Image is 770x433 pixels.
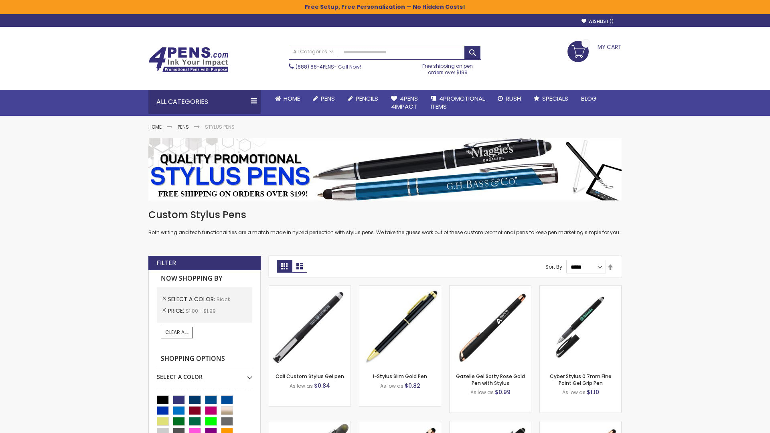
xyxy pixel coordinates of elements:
[148,208,622,236] div: Both writing and tech functionalities are a match made in hybrid perfection with stylus pens. We ...
[359,286,441,367] img: I-Stylus Slim Gold-Black
[506,94,521,103] span: Rush
[540,421,621,428] a: Gazelle Gel Softy Rose Gold Pen with Stylus - ColorJet-Black
[495,388,511,396] span: $0.99
[156,259,176,267] strong: Filter
[456,373,525,386] a: Gazelle Gel Softy Rose Gold Pen with Stylus
[293,49,333,55] span: All Categories
[385,90,424,116] a: 4Pens4impact
[527,90,575,107] a: Specials
[359,285,441,292] a: I-Stylus Slim Gold-Black
[540,286,621,367] img: Cyber Stylus 0.7mm Fine Point Gel Grip Pen-Black
[550,373,612,386] a: Cyber Stylus 0.7mm Fine Point Gel Grip Pen
[157,350,252,368] strong: Shopping Options
[205,123,235,130] strong: Stylus Pens
[359,421,441,428] a: Islander Softy Rose Gold Gel Pen with Stylus-Black
[321,94,335,103] span: Pens
[284,94,300,103] span: Home
[296,63,361,70] span: - Call Now!
[341,90,385,107] a: Pencils
[314,382,330,390] span: $0.84
[356,94,378,103] span: Pencils
[178,123,189,130] a: Pens
[380,382,403,389] span: As low as
[450,285,531,292] a: Gazelle Gel Softy Rose Gold Pen with Stylus-Black
[269,421,351,428] a: Souvenir® Jalan Highlighter Stylus Pen Combo-Black
[581,94,597,103] span: Blog
[148,208,622,221] h1: Custom Stylus Pens
[157,367,252,381] div: Select A Color
[217,296,230,303] span: Black
[168,295,217,303] span: Select A Color
[276,373,344,380] a: Cali Custom Stylus Gel pen
[491,90,527,107] a: Rush
[306,90,341,107] a: Pens
[289,45,337,59] a: All Categories
[542,94,568,103] span: Specials
[148,90,261,114] div: All Categories
[168,307,186,315] span: Price
[582,18,614,24] a: Wishlist
[161,327,193,338] a: Clear All
[587,388,599,396] span: $1.10
[562,389,586,396] span: As low as
[269,285,351,292] a: Cali Custom Stylus Gel pen-Black
[450,421,531,428] a: Custom Soft Touch® Metal Pens with Stylus-Black
[450,286,531,367] img: Gazelle Gel Softy Rose Gold Pen with Stylus-Black
[148,123,162,130] a: Home
[186,308,216,314] span: $1.00 - $1.99
[414,60,482,76] div: Free shipping on pen orders over $199
[296,63,334,70] a: (888) 88-4PENS
[157,270,252,287] strong: Now Shopping by
[470,389,494,396] span: As low as
[148,138,622,200] img: Stylus Pens
[391,94,418,111] span: 4Pens 4impact
[148,47,229,73] img: 4Pens Custom Pens and Promotional Products
[431,94,485,111] span: 4PROMOTIONAL ITEMS
[424,90,491,116] a: 4PROMOTIONALITEMS
[373,373,427,380] a: I-Stylus Slim Gold Pen
[269,90,306,107] a: Home
[269,286,351,367] img: Cali Custom Stylus Gel pen-Black
[277,260,292,273] strong: Grid
[575,90,603,107] a: Blog
[405,382,420,390] span: $0.82
[290,382,313,389] span: As low as
[165,329,188,336] span: Clear All
[540,285,621,292] a: Cyber Stylus 0.7mm Fine Point Gel Grip Pen-Black
[545,263,562,270] label: Sort By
